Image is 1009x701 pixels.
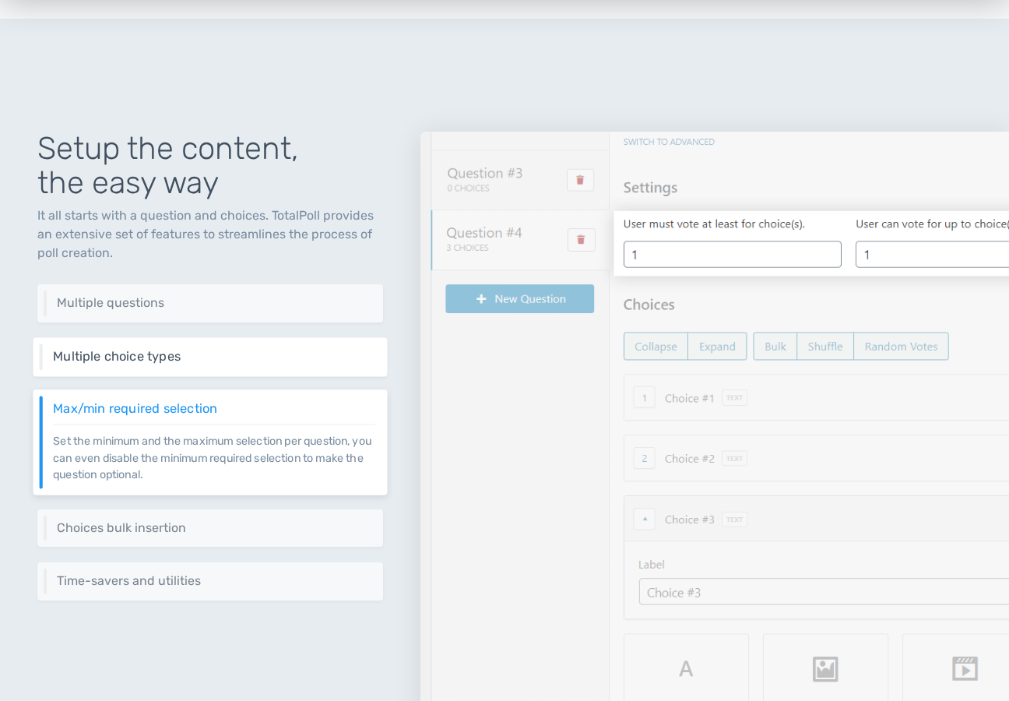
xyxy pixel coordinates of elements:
h6: Time-savers and utilities [57,574,371,588]
p: Set the minimum and the maximum selection per question, you can even disable the minimum required... [53,424,375,483]
p: It all starts with a question and choices. TotalPoll provides an extensive set of features to str... [37,206,383,262]
h6: Multiple questions [57,296,371,310]
p: Just drag and drop your content into the choices area and watch TotalPoll do its magic converting... [57,534,371,535]
h6: Max/min required selection [53,402,375,416]
h6: Multiple choice types [53,349,375,363]
h6: Choices bulk insertion [57,521,371,535]
p: Add one or more questions as you need. [57,310,371,311]
h1: Setup the content, the easy way [37,132,383,200]
p: You can have choices as plain text, image, video, audio or even HTML. [53,363,375,364]
p: Shuffle choices, insert random votes and more utilities that save you more time and effort. [57,588,371,589]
